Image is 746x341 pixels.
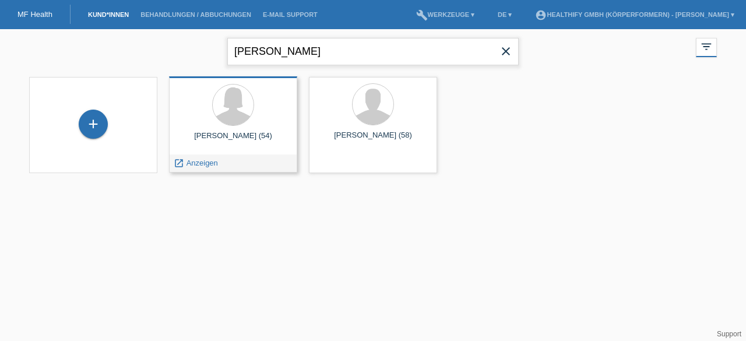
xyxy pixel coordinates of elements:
[82,11,135,18] a: Kund*innen
[174,159,218,167] a: launch Anzeigen
[410,11,481,18] a: buildWerkzeuge ▾
[416,9,428,21] i: build
[186,159,218,167] span: Anzeigen
[535,9,547,21] i: account_circle
[529,11,740,18] a: account_circleHealthify GmbH (Körperformern) - [PERSON_NAME] ▾
[499,44,513,58] i: close
[492,11,518,18] a: DE ▾
[700,40,713,53] i: filter_list
[17,10,52,19] a: MF Health
[135,11,257,18] a: Behandlungen / Abbuchungen
[174,158,184,168] i: launch
[79,114,107,134] div: Kund*in hinzufügen
[257,11,323,18] a: E-Mail Support
[178,131,288,150] div: [PERSON_NAME] (54)
[318,131,428,149] div: [PERSON_NAME] (58)
[717,330,741,338] a: Support
[227,38,519,65] input: Suche...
